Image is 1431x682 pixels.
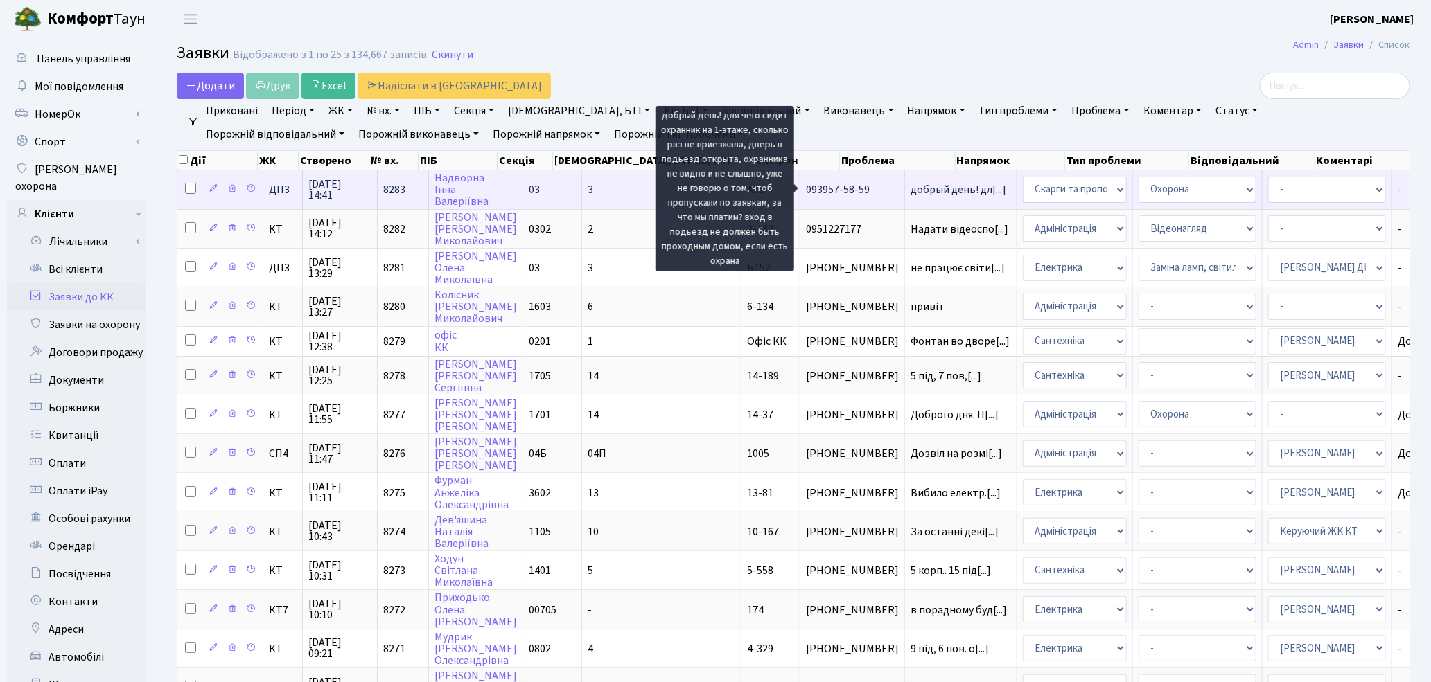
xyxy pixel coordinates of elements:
[361,99,405,123] a: № вх.
[383,485,405,501] span: 8275
[7,532,146,560] a: Орендарі
[529,446,547,461] span: 04Б
[7,283,146,311] a: Заявки до КК
[308,520,371,542] span: [DATE] 10:43
[308,217,371,240] span: [DATE] 14:12
[434,287,517,326] a: Колісник[PERSON_NAME]Миколайович
[911,260,1005,276] span: не працює світи[...]
[434,434,517,473] a: [PERSON_NAME][PERSON_NAME][PERSON_NAME]
[383,524,405,539] span: 8274
[529,182,540,197] span: 03
[7,422,146,449] a: Квитанції
[7,477,146,505] a: Оплати iPay
[299,151,370,170] th: Створено
[434,328,457,355] a: офісКК
[383,299,405,314] span: 8280
[269,526,297,537] span: КТ
[7,449,146,477] a: Оплати
[308,481,371,503] span: [DATE] 11:11
[266,99,320,123] a: Період
[974,99,1063,123] a: Тип проблеми
[717,99,816,123] a: Відповідальний
[911,563,991,578] span: 5 корп.. 15 під[...]
[434,629,517,668] a: Мудрик[PERSON_NAME]Олександрівна
[434,249,517,287] a: [PERSON_NAME]ОленаМиколаївна
[487,123,606,146] a: Порожній напрямок
[14,6,42,33] img: logo.png
[7,73,146,100] a: Мої повідомлення
[806,184,899,195] span: 093957-58-59
[658,99,713,123] a: Кв, БТІ
[200,123,350,146] a: Порожній відповідальний
[7,588,146,616] a: Контакти
[588,334,593,349] span: 1
[911,182,1006,197] span: добрый день! дл[...]
[806,336,899,347] span: [PHONE_NUMBER]
[269,409,297,420] span: КТ
[7,311,146,339] a: Заявки на охорону
[383,407,405,422] span: 8277
[7,200,146,228] a: Клієнти
[269,604,297,616] span: КТ7
[911,301,1011,312] span: привіт
[1189,151,1315,170] th: Відповідальний
[7,505,146,532] a: Особові рахунки
[911,524,999,539] span: За останні декі[...]
[747,446,769,461] span: 1005
[7,45,146,73] a: Панель управління
[269,370,297,382] span: КТ
[588,485,599,501] span: 13
[353,123,484,146] a: Порожній виконавець
[656,106,794,271] div: добрый день! для чего сидит охранник на 1-этаже, сколько раз не приезжала, дверь в подьезд открыт...
[806,643,899,654] span: [PHONE_NUMBER]
[529,222,551,237] span: 0302
[588,641,593,656] span: 4
[269,336,297,347] span: КТ
[269,487,297,499] span: КТ
[308,403,371,425] span: [DATE] 11:55
[806,409,899,420] span: [PHONE_NUMBER]
[1260,73,1410,99] input: Пошук...
[308,637,371,659] span: [DATE] 09:21
[747,524,779,539] span: 10-167
[47,8,146,31] span: Таун
[308,257,371,279] span: [DATE] 13:29
[1138,99,1207,123] a: Коментар
[911,485,1001,501] span: Вибило електр.[...]
[7,366,146,394] a: Документи
[529,524,551,539] span: 1105
[383,222,405,237] span: 8282
[911,602,1007,618] span: в порадному буд[...]
[747,368,779,384] span: 14-189
[369,151,419,170] th: № вх.
[434,170,489,209] a: НадворнаІннаВалеріївна
[177,151,258,170] th: Дії
[434,210,517,249] a: [PERSON_NAME][PERSON_NAME]Миколайович
[806,262,899,273] span: [PHONE_NUMBER]
[7,128,146,156] a: Спорт
[911,334,1010,349] span: Фонтан во дворе[...]
[308,442,371,465] span: [DATE] 11:47
[747,485,773,501] span: 13-81
[588,368,599,384] span: 14
[301,73,355,99] a: Excel
[7,560,146,588] a: Посвідчення
[956,151,1065,170] th: Напрямок
[588,524,599,539] span: 10
[383,641,405,656] span: 8271
[747,407,773,422] span: 14-37
[258,151,299,170] th: ЖК
[308,330,371,352] span: [DATE] 12:38
[1066,99,1135,123] a: Проблема
[7,643,146,671] a: Автомобілі
[806,526,899,537] span: [PHONE_NUMBER]
[1065,151,1189,170] th: Тип проблеми
[588,446,606,461] span: 04П
[529,334,551,349] span: 0201
[308,559,371,582] span: [DATE] 10:31
[37,51,130,66] span: Панель управління
[1210,99,1263,123] a: Статус
[529,602,556,618] span: 00705
[269,643,297,654] span: КТ
[911,222,1008,237] span: Надати відеоспо[...]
